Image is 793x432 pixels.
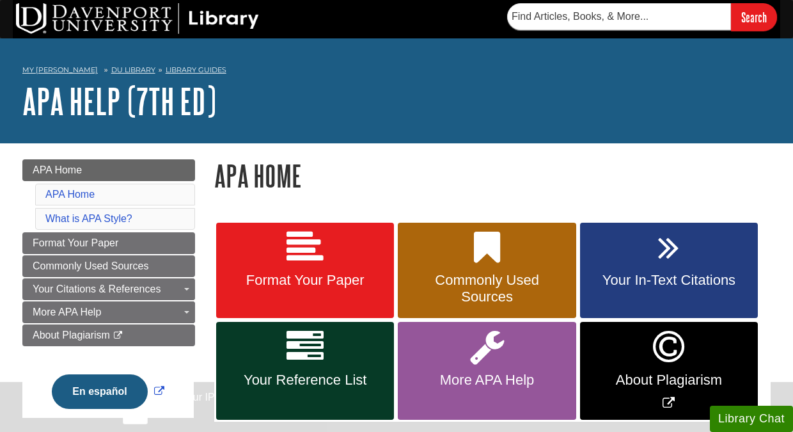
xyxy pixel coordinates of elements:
a: APA Home [45,189,95,200]
a: More APA Help [22,301,195,323]
span: Format Your Paper [226,272,384,289]
span: About Plagiarism [33,330,110,340]
a: Format Your Paper [216,223,394,319]
a: Commonly Used Sources [398,223,576,319]
a: Commonly Used Sources [22,255,195,277]
a: What is APA Style? [45,213,132,224]
h1: APA Home [214,159,771,192]
a: My [PERSON_NAME] [22,65,98,76]
span: Your Reference List [226,372,384,388]
a: APA Help (7th Ed) [22,81,216,121]
a: Library Guides [166,65,226,74]
span: Commonly Used Sources [407,272,566,305]
button: En español [52,374,147,409]
span: Commonly Used Sources [33,260,148,271]
span: APA Home [33,164,82,175]
form: Searches DU Library's articles, books, and more [507,3,777,31]
a: DU Library [111,65,155,74]
a: APA Home [22,159,195,181]
span: Format Your Paper [33,237,118,248]
a: Format Your Paper [22,232,195,254]
a: Link opens in new window [580,322,758,420]
a: Your Reference List [216,322,394,420]
span: More APA Help [33,307,101,317]
img: DU Library [16,3,259,34]
input: Find Articles, Books, & More... [507,3,731,30]
span: Your In-Text Citations [590,272,748,289]
i: This link opens in a new window [113,332,123,340]
span: About Plagiarism [590,372,748,388]
nav: breadcrumb [22,61,771,82]
a: About Plagiarism [22,324,195,346]
div: Guide Page Menu [22,159,195,431]
a: Your Citations & References [22,278,195,300]
a: Your In-Text Citations [580,223,758,319]
span: Your Citations & References [33,284,161,294]
span: More APA Help [407,372,566,388]
a: More APA Help [398,322,576,420]
a: Link opens in new window [49,386,167,397]
input: Search [731,3,777,31]
button: Library Chat [710,406,793,432]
